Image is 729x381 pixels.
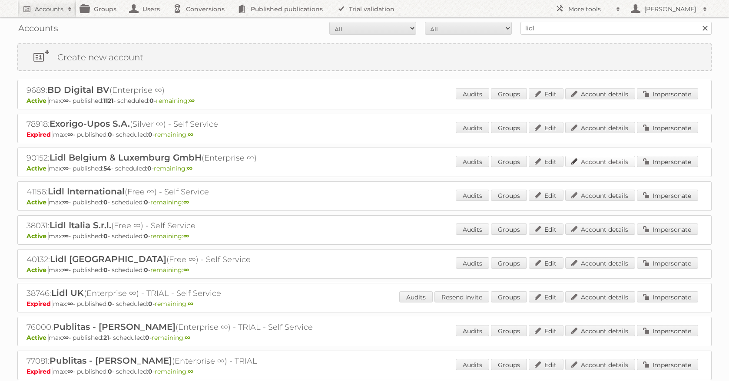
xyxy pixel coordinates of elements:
strong: 0 [145,334,149,342]
a: Account details [565,88,635,99]
strong: ∞ [183,266,189,274]
a: Audits [399,291,433,302]
a: Impersonate [637,223,698,235]
a: Audits [456,190,489,201]
a: Edit [529,190,563,201]
strong: ∞ [67,300,73,308]
span: BD Digital BV [47,85,109,95]
strong: 0 [103,266,108,274]
p: max: - published: - scheduled: - [27,131,702,138]
span: Exorigo-Upos S.A. [50,118,130,129]
h2: Accounts [35,5,63,13]
a: Resend invite [434,291,489,302]
a: Edit [529,291,563,302]
span: Lidl UK [51,288,84,298]
h2: 78918: (Silver ∞) - Self Service [27,118,331,130]
a: Account details [565,291,635,302]
a: Impersonate [637,88,698,99]
a: Edit [529,122,563,133]
h2: More tools [568,5,612,13]
a: Impersonate [637,190,698,201]
a: Create new account [18,44,711,70]
a: Groups [491,291,527,302]
a: Impersonate [637,122,698,133]
a: Impersonate [637,325,698,336]
a: Account details [565,257,635,269]
a: Impersonate [637,156,698,167]
span: Active [27,198,49,206]
strong: 0 [149,97,154,105]
span: Expired [27,300,53,308]
span: Lidl International [48,186,125,197]
h2: 41156: (Free ∞) - Self Service [27,186,331,197]
a: Audits [456,223,489,235]
h2: 76000: (Enterprise ∞) - TRIAL - Self Service [27,322,331,333]
a: Edit [529,223,563,235]
span: remaining: [155,300,193,308]
span: Publitas - [PERSON_NAME] [53,322,176,332]
strong: ∞ [63,266,69,274]
strong: 0 [108,368,112,375]
strong: ∞ [63,97,69,105]
strong: 0 [148,368,152,375]
a: Account details [565,156,635,167]
span: Active [27,334,49,342]
a: Groups [491,359,527,370]
strong: ∞ [63,198,69,206]
p: max: - published: - scheduled: - [27,198,702,206]
a: Impersonate [637,257,698,269]
span: remaining: [155,368,193,375]
span: Lidl Italia S.r.l. [50,220,111,230]
strong: 54 [103,164,111,172]
h2: 40132: (Free ∞) - Self Service [27,254,331,265]
span: Lidl Belgium & Luxemburg GmbH [50,152,202,163]
strong: ∞ [189,97,195,105]
strong: 0 [144,198,148,206]
span: Expired [27,368,53,375]
a: Groups [491,122,527,133]
strong: ∞ [63,164,69,172]
strong: 0 [147,164,152,172]
span: remaining: [150,232,189,240]
p: max: - published: - scheduled: - [27,266,702,274]
a: Edit [529,325,563,336]
a: Audits [456,359,489,370]
span: remaining: [150,198,189,206]
strong: ∞ [188,368,193,375]
strong: ∞ [188,131,193,138]
a: Groups [491,257,527,269]
span: Publitas - [PERSON_NAME] [50,355,172,366]
strong: ∞ [67,368,73,375]
a: Audits [456,156,489,167]
span: Active [27,164,49,172]
h2: 90152: (Enterprise ∞) [27,152,331,164]
strong: 0 [148,131,152,138]
strong: 0 [148,300,152,308]
a: Account details [565,122,635,133]
h2: 38031: (Free ∞) - Self Service [27,220,331,231]
p: max: - published: - scheduled: - [27,164,702,172]
strong: 0 [103,232,108,240]
a: Groups [491,156,527,167]
h2: [PERSON_NAME] [642,5,699,13]
a: Groups [491,190,527,201]
strong: ∞ [67,131,73,138]
a: Edit [529,156,563,167]
a: Audits [456,88,489,99]
a: Audits [456,257,489,269]
strong: 0 [108,131,112,138]
span: remaining: [155,131,193,138]
span: Active [27,232,49,240]
a: Groups [491,223,527,235]
strong: ∞ [63,334,69,342]
p: max: - published: - scheduled: - [27,334,702,342]
p: max: - published: - scheduled: - [27,368,702,375]
a: Edit [529,88,563,99]
span: remaining: [156,97,195,105]
a: Impersonate [637,291,698,302]
h2: 77081: (Enterprise ∞) - TRIAL [27,355,331,367]
a: Groups [491,325,527,336]
a: Groups [491,88,527,99]
strong: ∞ [188,300,193,308]
p: max: - published: - scheduled: - [27,97,702,105]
